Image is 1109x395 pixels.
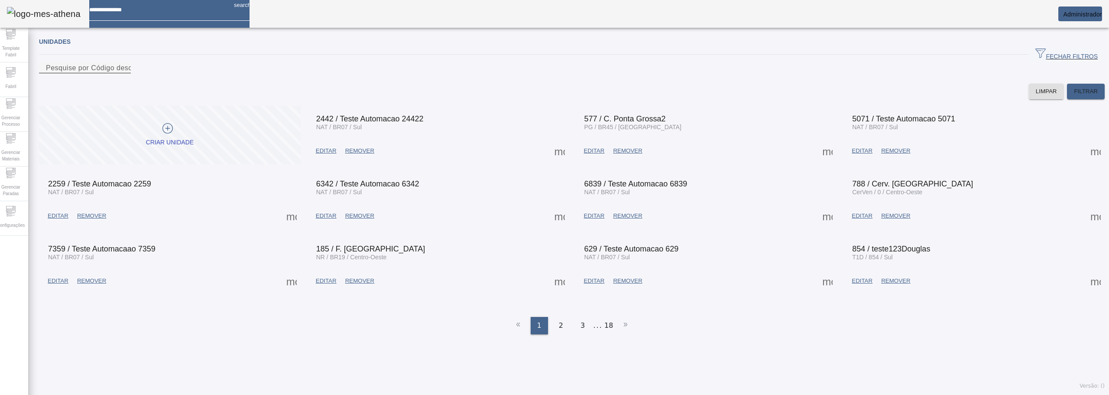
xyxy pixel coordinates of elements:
button: REMOVER [877,273,914,289]
img: logo-mes-athena [7,7,81,21]
button: EDITAR [311,143,341,159]
span: 185 / F. [GEOGRAPHIC_DATA] [316,245,425,253]
span: NAT / BR07 / Sul [584,189,630,196]
span: REMOVER [77,212,106,220]
button: EDITAR [847,143,877,159]
span: PG / BR45 / [GEOGRAPHIC_DATA] [584,124,681,131]
span: 2259 / Teste Automacao 2259 [48,180,151,188]
span: Administrador [1063,11,1102,18]
button: EDITAR [847,208,877,224]
span: 5071 / Teste Automacao 5071 [852,114,955,123]
span: EDITAR [48,212,68,220]
span: 2442 / Teste Automacao 24422 [316,114,424,123]
button: Mais [820,143,835,159]
button: EDITAR [43,273,73,289]
span: REMOVER [881,147,910,155]
button: EDITAR [580,143,609,159]
span: NAT / BR07 / Sul [48,189,94,196]
button: EDITAR [847,273,877,289]
span: REMOVER [613,277,642,285]
span: REMOVER [881,277,910,285]
span: REMOVER [77,277,106,285]
span: EDITAR [584,212,605,220]
button: Mais [820,273,835,289]
button: REMOVER [609,143,646,159]
span: Unidades [39,38,71,45]
span: 7359 / Teste Automacaao 7359 [48,245,156,253]
span: REMOVER [345,277,374,285]
span: 3 [580,320,585,331]
span: REMOVER [345,212,374,220]
span: REMOVER [613,212,642,220]
button: REMOVER [877,208,914,224]
span: 854 / teste123Douglas [852,245,930,253]
button: REMOVER [609,273,646,289]
span: NAT / BR07 / Sul [316,124,362,131]
button: REMOVER [341,143,379,159]
button: Criar unidade [39,106,301,164]
span: REMOVER [345,147,374,155]
button: Mais [1088,143,1103,159]
span: NAT / BR07 / Sul [852,124,898,131]
span: 2 [559,320,563,331]
div: Criar unidade [146,138,194,147]
button: EDITAR [580,273,609,289]
span: EDITAR [852,212,872,220]
span: 6839 / Teste Automacao 6839 [584,180,687,188]
span: 6342 / Teste Automacao 6342 [316,180,419,188]
span: EDITAR [316,212,337,220]
button: FILTRAR [1067,84,1105,99]
button: EDITAR [580,208,609,224]
span: Fabril [3,81,19,92]
button: Mais [552,208,567,224]
button: REMOVER [73,208,110,224]
span: T1D / 854 / Sul [852,254,892,261]
span: FILTRAR [1074,87,1098,96]
span: CerVen / 0 / Centro-Oeste [852,189,922,196]
button: REMOVER [609,208,646,224]
li: ... [593,317,602,334]
button: Mais [552,273,567,289]
span: NR / BR19 / Centro-Oeste [316,254,387,261]
span: NAT / BR07 / Sul [584,254,630,261]
button: REMOVER [877,143,914,159]
button: FECHAR FILTROS [1028,47,1105,62]
span: LIMPAR [1036,87,1057,96]
button: EDITAR [43,208,73,224]
span: REMOVER [881,212,910,220]
button: REMOVER [73,273,110,289]
button: Mais [284,273,299,289]
span: NAT / BR07 / Sul [48,254,94,261]
button: Mais [284,208,299,224]
button: EDITAR [311,273,341,289]
button: REMOVER [341,273,379,289]
span: 629 / Teste Automacao 629 [584,245,679,253]
span: EDITAR [584,147,605,155]
span: EDITAR [584,277,605,285]
span: 577 / C. Ponta Grossa2 [584,114,666,123]
button: Mais [1088,208,1103,224]
span: REMOVER [613,147,642,155]
span: EDITAR [852,147,872,155]
span: Versão: () [1080,383,1105,389]
button: LIMPAR [1029,84,1064,99]
button: EDITAR [311,208,341,224]
li: 18 [604,317,613,334]
span: FECHAR FILTROS [1035,48,1098,61]
span: 788 / Cerv. [GEOGRAPHIC_DATA] [852,180,973,188]
span: EDITAR [316,147,337,155]
button: Mais [820,208,835,224]
button: Mais [552,143,567,159]
button: REMOVER [341,208,379,224]
span: EDITAR [48,277,68,285]
button: Mais [1088,273,1103,289]
span: EDITAR [316,277,337,285]
span: EDITAR [852,277,872,285]
span: NAT / BR07 / Sul [316,189,362,196]
mat-label: Pesquise por Código descrição ou sigla [46,64,176,72]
